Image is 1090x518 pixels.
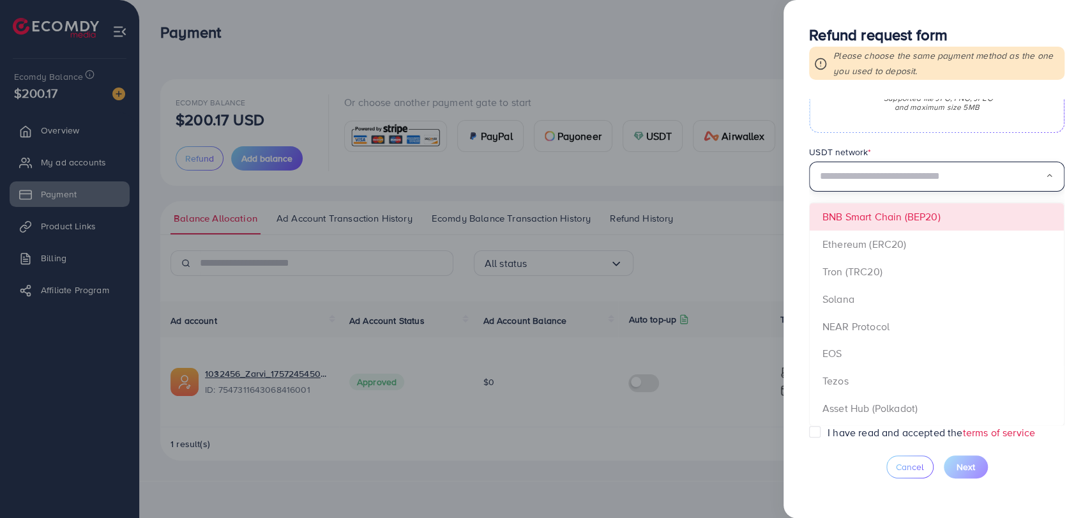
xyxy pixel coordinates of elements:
[896,461,924,473] span: Cancel
[1036,461,1080,508] iframe: Chat
[810,340,1064,367] li: EOS
[810,258,1064,286] li: Tron (TRC20)
[886,455,934,478] button: Cancel
[810,286,1064,313] li: Solana
[810,313,1064,340] li: NEAR Protocol
[810,231,1064,258] li: Ethereum (ERC20)
[881,103,993,112] p: and maximum size 5MB
[957,461,975,473] span: Next
[810,203,1064,231] li: BNB Smart Chain (BEP20)
[881,94,993,103] p: Supported file JPG, PNG, JPEG
[809,26,1064,44] h3: Refund request form
[828,425,1035,440] label: I have read and accepted the
[810,367,1064,395] li: Tezos
[810,422,1064,450] li: opBNB
[962,425,1035,439] a: terms of service
[810,395,1064,422] li: Asset Hub (Polkadot)
[944,455,988,478] button: Next
[820,167,1045,187] input: Search for option
[833,48,1059,79] p: Please choose the same payment method as the one you used to deposit.
[809,146,871,158] label: USDT network
[809,162,1064,192] div: Search for option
